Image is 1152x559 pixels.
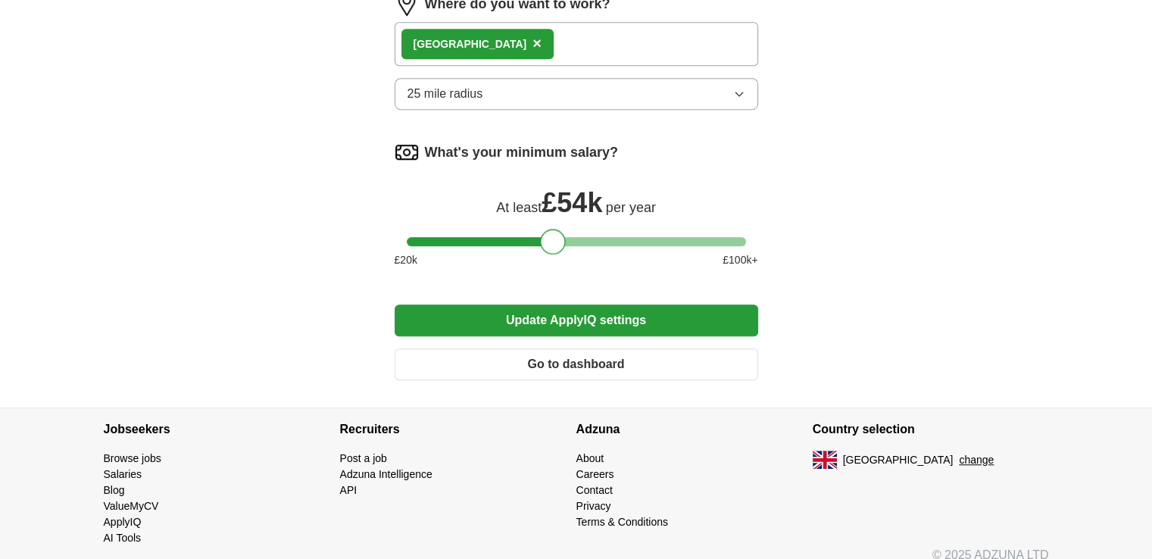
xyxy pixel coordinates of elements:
img: salary.png [395,140,419,164]
a: Browse jobs [104,452,161,464]
button: Update ApplyIQ settings [395,304,758,336]
span: 25 mile radius [407,85,483,103]
span: [GEOGRAPHIC_DATA] [843,452,954,468]
a: Post a job [340,452,387,464]
a: Terms & Conditions [576,516,668,528]
h4: Country selection [813,408,1049,451]
span: £ 54k [542,187,602,218]
button: × [532,33,542,55]
a: About [576,452,604,464]
span: At least [496,200,542,215]
a: ApplyIQ [104,516,142,528]
a: ValueMyCV [104,500,159,512]
button: change [959,452,994,468]
span: £ 100 k+ [723,252,757,268]
span: per year [606,200,656,215]
a: Salaries [104,468,142,480]
div: [GEOGRAPHIC_DATA] [414,36,527,52]
button: 25 mile radius [395,78,758,110]
a: Contact [576,484,613,496]
a: Privacy [576,500,611,512]
label: What's your minimum salary? [425,142,618,163]
span: × [532,35,542,52]
a: AI Tools [104,532,142,544]
a: Careers [576,468,614,480]
img: UK flag [813,451,837,469]
button: Go to dashboard [395,348,758,380]
a: Blog [104,484,125,496]
a: Adzuna Intelligence [340,468,432,480]
span: £ 20 k [395,252,417,268]
a: API [340,484,357,496]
